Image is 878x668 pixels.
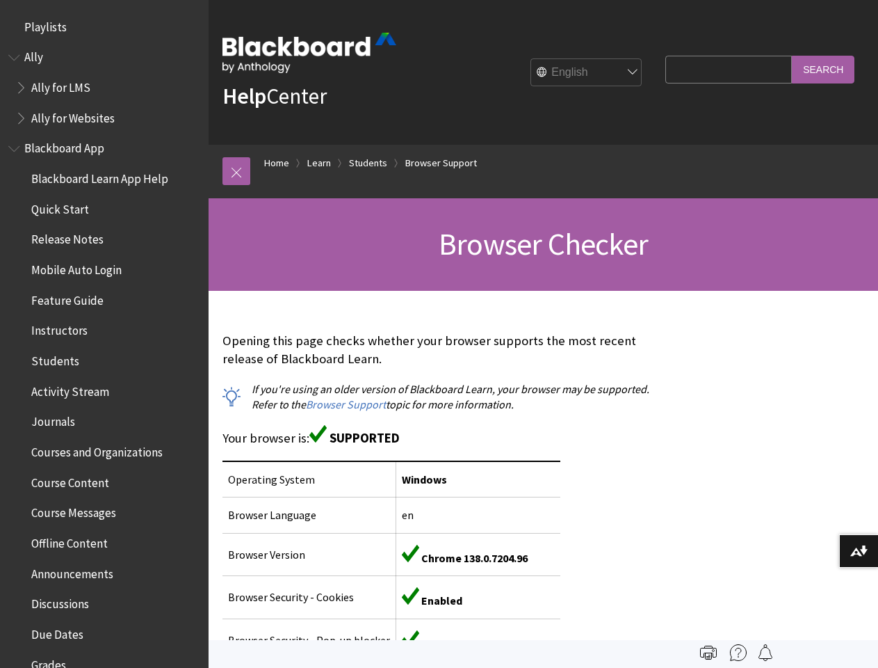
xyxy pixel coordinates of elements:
[31,592,89,611] span: Discussions
[402,545,419,562] img: Green supported icon
[222,619,396,662] td: Browser Security - Pop-up blocker
[700,644,717,661] img: Print
[531,59,642,87] select: Site Language Selector
[31,471,109,490] span: Course Content
[31,440,163,459] span: Courses and Organizations
[306,397,386,412] a: Browser Support
[439,225,648,263] span: Browser Checker
[31,167,168,186] span: Blackboard Learn App Help
[31,411,75,429] span: Journals
[31,76,90,95] span: Ally for LMS
[31,198,89,216] span: Quick Start
[405,154,477,172] a: Browser Support
[757,644,774,661] img: Follow this page
[222,82,327,110] a: HelpCenter
[421,594,462,607] span: Enabled
[31,289,104,308] span: Feature Guide
[730,644,747,661] img: More help
[792,56,854,83] input: Search
[222,33,396,73] img: Blackboard by Anthology
[8,46,200,130] nav: Book outline for Anthology Ally Help
[421,551,528,565] span: Chrome 138.0.7204.96
[330,430,400,446] span: SUPPORTED
[31,502,116,520] span: Course Messages
[8,15,200,39] nav: Book outline for Playlists
[421,637,555,651] span: Pop-up blocker is disabled
[222,425,658,447] p: Your browser is:
[309,425,327,443] img: Green supported icon
[264,154,289,172] a: Home
[31,106,115,125] span: Ally for Websites
[24,46,43,65] span: Ally
[222,576,396,619] td: Browser Security - Cookies
[222,82,266,110] strong: Help
[24,137,104,156] span: Blackboard App
[31,228,104,247] span: Release Notes
[31,532,108,550] span: Offline Content
[222,533,396,575] td: Browser Version
[222,381,658,413] p: If you're using an older version of Blackboard Learn, your browser may be supported. Refer to the...
[402,587,419,605] img: Green supported icon
[307,154,331,172] a: Learn
[222,461,396,498] td: Operating System
[222,498,396,533] td: Browser Language
[31,380,109,399] span: Activity Stream
[31,562,113,581] span: Announcements
[31,319,88,338] span: Instructors
[24,15,67,34] span: Playlists
[402,472,447,486] span: Windows
[222,332,658,368] p: Opening this page checks whether your browser supports the most recent release of Blackboard Learn.
[402,508,414,522] span: en
[31,349,79,368] span: Students
[31,258,122,277] span: Mobile Auto Login
[349,154,387,172] a: Students
[31,623,83,642] span: Due Dates
[402,630,419,648] img: Green supported icon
